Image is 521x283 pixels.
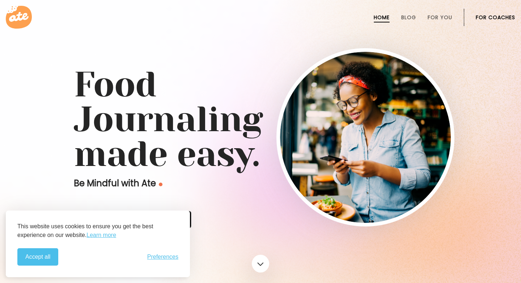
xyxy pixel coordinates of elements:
[147,254,178,260] span: Preferences
[74,178,276,189] p: Be Mindful with Ate
[147,254,178,260] button: Toggle preferences
[86,231,116,240] a: Learn more
[476,14,515,20] a: For Coaches
[17,248,58,266] button: Accept all cookies
[401,14,416,20] a: Blog
[17,222,178,240] p: This website uses cookies to ensure you get the best experience on our website.
[74,67,447,172] h1: Food Journaling made easy.
[280,52,451,223] img: home-hero-img-rounded.png
[374,14,390,20] a: Home
[428,14,452,20] a: For You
